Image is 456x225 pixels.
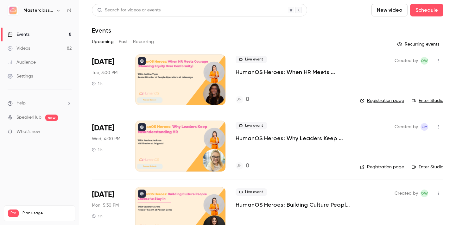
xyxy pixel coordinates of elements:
span: Olivia Wynne [421,57,428,65]
span: Created by [395,57,418,65]
span: Created by [395,190,418,197]
span: Help [16,100,26,107]
span: Tue, 3:00 PM [92,70,117,76]
button: Recurring [133,37,154,47]
iframe: Noticeable Trigger [64,129,72,135]
span: Pro [8,209,19,217]
div: Settings [8,73,33,79]
span: Plan usage [22,211,71,216]
a: Enter Studio [412,97,443,104]
a: HumanOS Heroes: Building Culture People Choose to Stay In [236,201,350,209]
span: [DATE] [92,190,114,200]
a: HumanOS Heroes: When HR Meets Courage (Choosing Equity Over Conformity) [236,68,350,76]
button: Recurring events [394,39,443,49]
div: Events [8,31,29,38]
span: Live event [236,188,267,196]
a: 0 [236,95,249,104]
a: HumanOS Heroes: Why Leaders Keep Misunderstanding HR [236,134,350,142]
div: Search for videos or events [97,7,161,14]
h4: 0 [246,95,249,104]
a: Registration page [360,97,404,104]
a: Enter Studio [412,164,443,170]
h6: Masterclass Channel [23,7,53,14]
span: What's new [16,128,40,135]
span: new [45,115,58,121]
h1: Events [92,27,111,34]
div: Audience [8,59,36,66]
a: SpeakerHub [16,114,41,121]
div: Sep 10 Wed, 4:00 PM (Europe/London) [92,121,125,171]
span: Live event [236,56,267,63]
span: [DATE] [92,123,114,133]
button: Past [119,37,128,47]
button: New video [371,4,408,16]
a: 0 [236,162,249,170]
span: Created by [395,123,418,131]
span: Wed, 4:00 PM [92,136,120,142]
span: CM [421,123,427,131]
h4: 0 [246,162,249,170]
span: Live event [236,122,267,129]
a: Registration page [360,164,404,170]
span: [DATE] [92,57,114,67]
img: Masterclass Channel [8,5,18,16]
div: Sep 9 Tue, 3:00 PM (Europe/London) [92,54,125,105]
span: Olivia Wynne [421,190,428,197]
span: OW [421,190,428,197]
li: help-dropdown-opener [8,100,72,107]
span: Connor McManus [421,123,428,131]
div: Videos [8,45,30,52]
button: Upcoming [92,37,114,47]
div: 1 h [92,81,103,86]
button: Schedule [410,4,443,16]
div: 1 h [92,214,103,219]
span: OW [421,57,428,65]
span: Mon, 5:30 PM [92,202,119,209]
div: 1 h [92,147,103,152]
